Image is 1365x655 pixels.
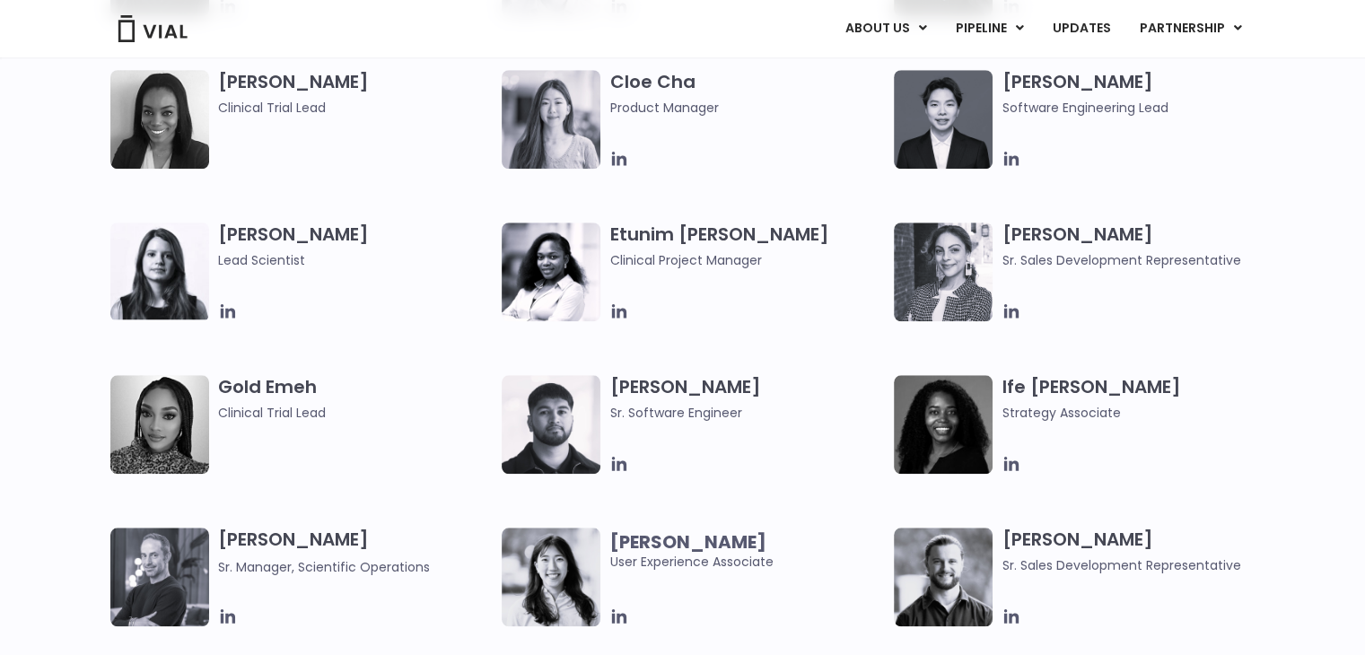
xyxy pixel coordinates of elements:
[1002,555,1277,575] span: Sr. Sales Development Representative
[609,375,885,423] h3: [PERSON_NAME]
[218,558,430,576] span: Sr. Manager, Scientific Operations
[117,15,188,42] img: Vial Logo
[941,13,1037,44] a: PIPELINEMenu Toggle
[218,70,494,118] h3: [PERSON_NAME]
[609,532,885,572] span: User Experience Associate
[218,223,494,270] h3: [PERSON_NAME]
[1002,98,1277,118] span: Software Engineering Lead
[110,223,209,319] img: Headshot of smiling woman named Elia
[609,529,766,555] b: [PERSON_NAME]
[218,250,494,270] span: Lead Scientist
[609,98,885,118] span: Product Manager
[1002,70,1277,118] h3: [PERSON_NAME]
[609,403,885,423] span: Sr. Software Engineer
[110,528,209,626] img: Headshot of smiling man named Jared
[894,223,993,321] img: Smiling woman named Gabriella
[830,13,940,44] a: ABOUT USMenu Toggle
[110,375,209,474] img: A woman wearing a leopard print shirt in a black and white photo.
[502,70,600,169] img: Cloe
[1002,375,1277,423] h3: Ife [PERSON_NAME]
[609,250,885,270] span: Clinical Project Manager
[1037,13,1124,44] a: UPDATES
[1124,13,1256,44] a: PARTNERSHIPMenu Toggle
[894,528,993,626] img: Image of smiling man named Hugo
[218,403,494,423] span: Clinical Trial Lead
[1002,223,1277,270] h3: [PERSON_NAME]
[1002,250,1277,270] span: Sr. Sales Development Representative
[502,223,600,321] img: Image of smiling woman named Etunim
[502,375,600,474] img: Headshot of smiling of man named Gurman
[894,375,993,474] img: Ife Desamours
[609,223,885,270] h3: Etunim [PERSON_NAME]
[218,528,494,577] h3: [PERSON_NAME]
[218,375,494,423] h3: Gold Emeh
[1002,403,1277,423] span: Strategy Associate
[218,98,494,118] span: Clinical Trial Lead
[1002,528,1277,575] h3: [PERSON_NAME]
[609,70,885,118] h3: Cloe Cha
[110,70,209,169] img: A black and white photo of a woman smiling.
